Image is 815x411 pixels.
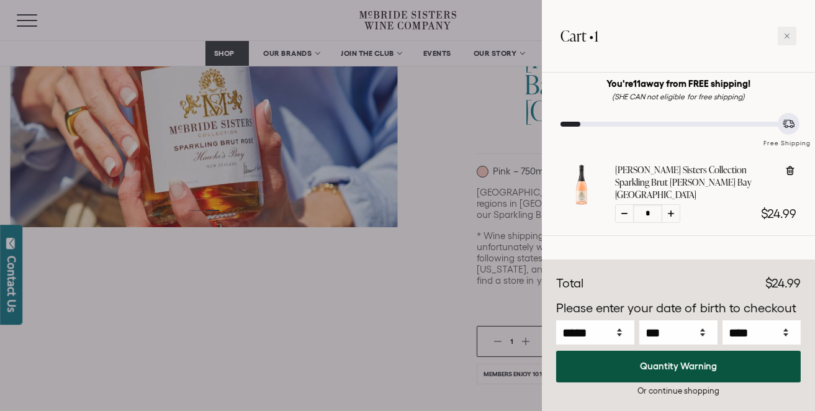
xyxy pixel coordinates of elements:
h2: Cart • [561,19,598,53]
p: Please enter your date of birth to checkout [556,299,801,318]
button: Quantity Warning [556,351,801,382]
div: Free Shipping [759,127,815,148]
span: 11 [633,78,641,89]
a: McBride Sisters Collection Sparkling Brut Rose Hawke's Bay NV [561,195,603,209]
div: Total [556,274,583,293]
span: $24.99 [765,276,801,290]
strong: You're away from FREE shipping! [606,78,751,89]
a: [PERSON_NAME] Sisters Collection Sparkling Brut [PERSON_NAME] Bay [GEOGRAPHIC_DATA] [615,164,775,201]
span: $24.99 [761,207,796,220]
div: Or continue shopping [556,385,801,397]
span: 1 [594,25,598,46]
em: (SHE CAN not eligible for free shipping) [612,93,745,101]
